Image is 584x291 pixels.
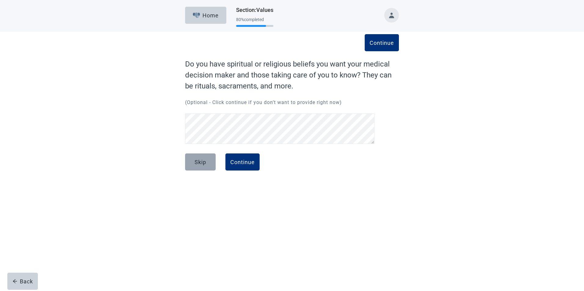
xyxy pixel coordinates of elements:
button: Continue [225,153,260,171]
button: Skip [185,153,216,171]
button: ElephantHome [185,7,226,24]
div: Skip [195,159,206,165]
h1: Section : Values [236,6,273,14]
div: 80 % completed [236,17,273,22]
img: Elephant [193,13,200,18]
p: (Optional - Click continue if you don’t want to provide right now) [185,99,399,106]
button: Continue [365,34,399,51]
div: Home [193,12,219,18]
div: Back [13,278,33,284]
span: arrow-left [13,279,17,284]
div: Continue [230,159,255,165]
button: arrow-leftBack [7,273,38,290]
button: Toggle account menu [384,8,399,23]
div: Continue [370,40,394,46]
label: Do you have spiritual or religious beliefs you want your medical decision maker and those taking ... [185,59,399,92]
div: Progress section [236,15,273,30]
